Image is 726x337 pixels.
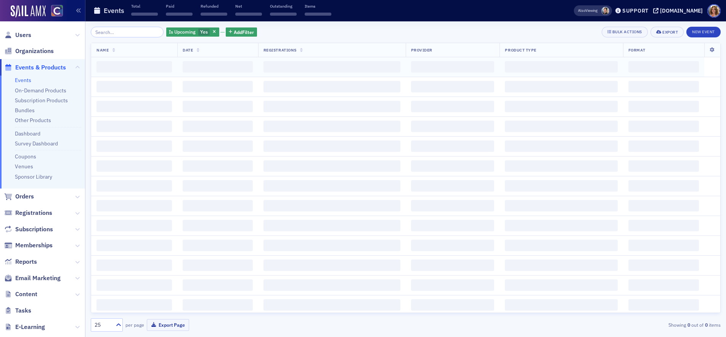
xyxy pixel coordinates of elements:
[270,13,297,16] span: ‌
[628,101,699,112] span: ‌
[4,192,34,201] a: Orders
[411,160,495,172] span: ‌
[4,306,31,315] a: Tasks
[505,140,617,152] span: ‌
[628,240,699,251] span: ‌
[505,180,617,192] span: ‌
[505,101,617,112] span: ‌
[660,7,703,14] div: [DOMAIN_NAME]
[505,200,617,211] span: ‌
[15,209,52,217] span: Registrations
[169,29,196,35] span: Is Upcoming
[411,279,495,291] span: ‌
[270,3,297,9] p: Outstanding
[411,299,495,311] span: ‌
[411,260,495,271] span: ‌
[411,47,432,53] span: Provider
[15,323,45,331] span: E-Learning
[91,27,164,37] input: Search…
[4,274,61,282] a: Email Marketing
[263,240,400,251] span: ‌
[505,47,536,53] span: Product Type
[263,160,400,172] span: ‌
[15,163,33,170] a: Venues
[505,220,617,231] span: ‌
[263,121,400,132] span: ‌
[201,3,227,9] p: Refunded
[96,200,172,211] span: ‌
[628,220,699,231] span: ‌
[11,5,46,18] img: SailAMX
[263,299,400,311] span: ‌
[104,6,124,15] h1: Events
[15,225,53,234] span: Subscriptions
[15,258,37,266] span: Reports
[183,279,253,291] span: ‌
[96,220,172,231] span: ‌
[263,81,400,92] span: ‌
[15,153,36,160] a: Coupons
[628,299,699,311] span: ‌
[96,279,172,291] span: ‌
[15,290,37,298] span: Content
[628,81,699,92] span: ‌
[505,160,617,172] span: ‌
[628,121,699,132] span: ‌
[131,3,158,9] p: Total
[612,30,642,34] div: Bulk Actions
[651,27,684,37] button: Export
[15,140,58,147] a: Survey Dashboard
[15,274,61,282] span: Email Marketing
[183,101,253,112] span: ‌
[628,160,699,172] span: ‌
[15,130,40,137] a: Dashboard
[183,140,253,152] span: ‌
[411,240,495,251] span: ‌
[263,180,400,192] span: ‌
[411,220,495,231] span: ‌
[4,31,31,39] a: Users
[51,5,63,17] img: SailAMX
[4,323,45,331] a: E-Learning
[578,8,585,13] div: Also
[411,180,495,192] span: ‌
[15,306,31,315] span: Tasks
[226,27,257,37] button: AddFilter
[96,180,172,192] span: ‌
[628,61,699,73] span: ‌
[707,4,721,18] span: Profile
[505,279,617,291] span: ‌
[96,61,172,73] span: ‌
[622,7,649,14] div: Support
[305,13,331,16] span: ‌
[183,180,253,192] span: ‌
[305,3,331,9] p: Items
[95,321,111,329] div: 25
[15,192,34,201] span: Orders
[601,7,609,15] span: Pamela Galey-Coleman
[4,47,54,55] a: Organizations
[235,3,262,9] p: Net
[183,240,253,251] span: ‌
[183,200,253,211] span: ‌
[4,258,37,266] a: Reports
[4,290,37,298] a: Content
[96,121,172,132] span: ‌
[505,81,617,92] span: ‌
[147,319,189,331] button: Export Page
[235,13,262,16] span: ‌
[686,28,721,35] a: New Event
[662,30,678,34] div: Export
[96,140,172,152] span: ‌
[263,279,400,291] span: ‌
[96,81,172,92] span: ‌
[516,321,721,328] div: Showing out of items
[263,140,400,152] span: ‌
[200,29,208,35] span: Yes
[628,47,645,53] span: Format
[653,8,705,13] button: [DOMAIN_NAME]
[411,61,495,73] span: ‌
[4,63,66,72] a: Events & Products
[704,321,709,328] strong: 0
[166,3,193,9] p: Paid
